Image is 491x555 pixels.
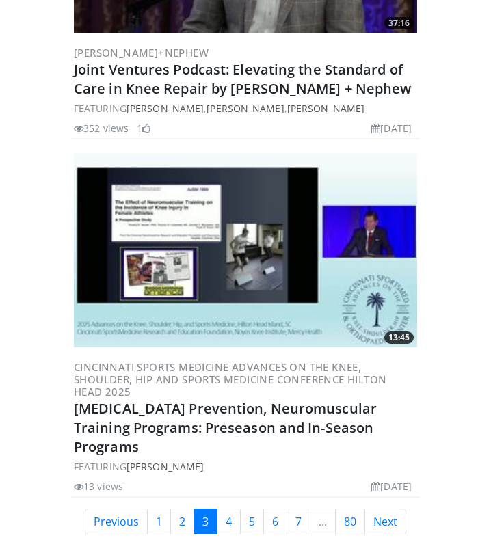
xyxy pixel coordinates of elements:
a: [PERSON_NAME] [127,460,204,473]
a: Joint Ventures Podcast: Elevating the Standard of Care in Knee Repair by [PERSON_NAME] + Nephew [74,60,412,98]
a: 2 [170,509,194,534]
img: 51fb0462-60db-404c-852f-aaa1446bf860.300x170_q85_crop-smart_upscale.jpg [74,153,417,347]
a: 13:45 [74,153,417,347]
li: [DATE] [371,121,412,135]
li: [DATE] [371,479,412,493]
span: 37:16 [384,17,414,29]
a: 7 [287,509,310,534]
a: [MEDICAL_DATA] Prevention, Neuromuscular Training Programs: Preseason and In-Season Programs [74,399,377,456]
div: FEATURING [74,459,417,474]
a: 3 [194,509,217,534]
nav: Search results pages [71,509,420,534]
a: 4 [217,509,241,534]
a: 80 [335,509,365,534]
li: 1 [137,121,150,135]
span: 13:45 [384,331,414,344]
li: 352 views [74,121,129,135]
li: 13 views [74,479,123,493]
div: FEATURING , , [74,101,417,116]
a: Next [364,509,406,534]
a: [PERSON_NAME] [207,102,284,115]
a: 5 [240,509,264,534]
a: 1 [147,509,171,534]
a: [PERSON_NAME] [287,102,364,115]
a: 6 [263,509,287,534]
a: Cincinnati Sports Medicine Advances on the Knee, Shoulder, Hip and Sports Medicine Conference Hil... [74,360,386,398]
a: [PERSON_NAME] [127,102,204,115]
a: Previous [85,509,148,534]
a: [PERSON_NAME]+Nephew [74,46,209,59]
